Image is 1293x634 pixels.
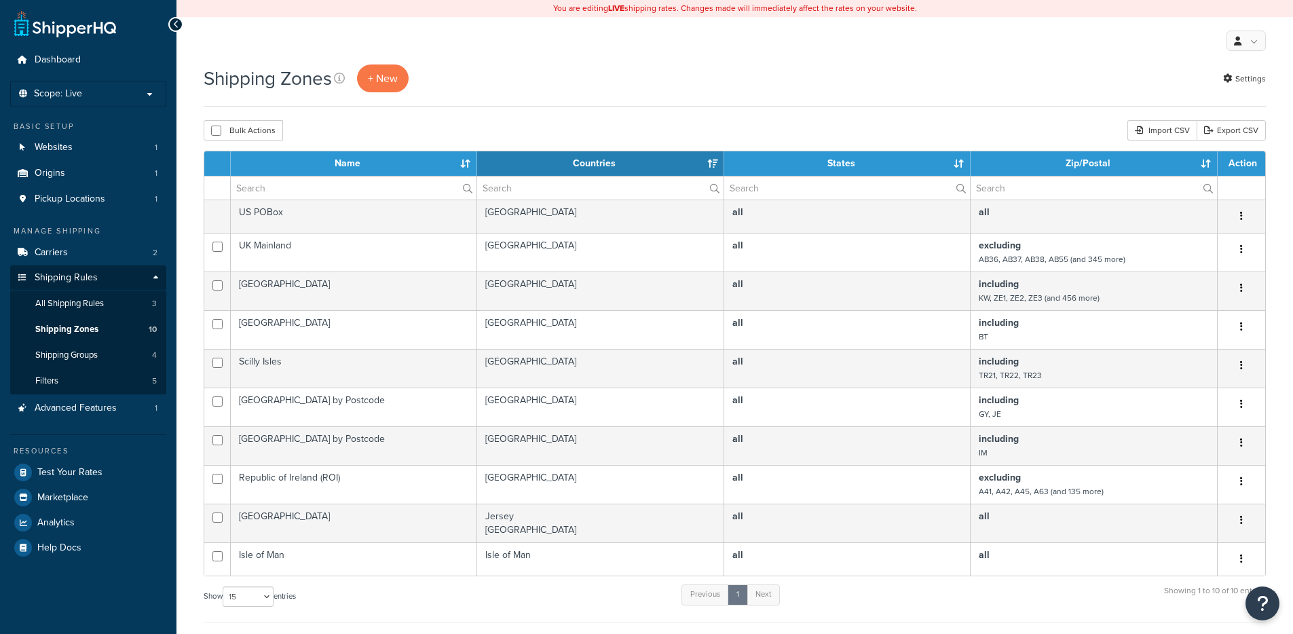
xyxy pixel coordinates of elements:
span: 4 [152,350,157,361]
td: [GEOGRAPHIC_DATA] [477,200,724,233]
td: Scilly Isles [231,349,477,388]
span: Carriers [35,247,68,259]
a: Websites 1 [10,135,166,160]
a: Carriers 2 [10,240,166,265]
span: Scope: Live [34,88,82,100]
input: Search [971,176,1217,200]
span: All Shipping Rules [35,298,104,310]
input: Search [477,176,724,200]
span: 1 [155,142,157,153]
b: all [732,316,743,330]
select: Showentries [223,586,274,607]
li: Carriers [10,240,166,265]
b: all [732,205,743,219]
td: [GEOGRAPHIC_DATA] [231,504,477,542]
li: Filters [10,369,166,394]
b: including [979,432,1019,446]
td: [GEOGRAPHIC_DATA] [477,349,724,388]
a: Test Your Rates [10,460,166,485]
a: All Shipping Rules 3 [10,291,166,316]
input: Search [231,176,476,200]
b: all [732,277,743,291]
b: all [732,238,743,253]
a: Next [747,584,780,605]
a: Shipping Zones 10 [10,317,166,342]
span: 1 [155,193,157,205]
a: 1 [728,584,748,605]
td: Isle of Man [477,542,724,576]
b: excluding [979,470,1021,485]
th: Name: activate to sort column ascending [231,151,477,176]
a: Origins 1 [10,161,166,186]
span: Shipping Groups [35,350,98,361]
span: Dashboard [35,54,81,66]
td: [GEOGRAPHIC_DATA] by Postcode [231,426,477,465]
a: Help Docs [10,536,166,560]
a: Export CSV [1197,120,1266,141]
span: 3 [152,298,157,310]
small: TR21, TR22, TR23 [979,369,1042,381]
td: [GEOGRAPHIC_DATA] [477,233,724,272]
li: Advanced Features [10,396,166,421]
b: all [979,205,990,219]
b: all [732,470,743,485]
a: Settings [1223,69,1266,88]
td: [GEOGRAPHIC_DATA] [477,465,724,504]
b: LIVE [608,2,624,14]
b: all [732,509,743,523]
small: IM [979,447,988,459]
a: Shipping Groups 4 [10,343,166,368]
td: UK Mainland [231,233,477,272]
label: Show entries [204,586,296,607]
td: [GEOGRAPHIC_DATA] [477,388,724,426]
td: US POBox [231,200,477,233]
small: AB36, AB37, AB38, AB55 (and 345 more) [979,253,1125,265]
b: including [979,354,1019,369]
b: all [732,432,743,446]
span: 5 [152,375,157,387]
li: All Shipping Rules [10,291,166,316]
td: [GEOGRAPHIC_DATA] [477,426,724,465]
b: all [732,548,743,562]
td: [GEOGRAPHIC_DATA] [477,272,724,310]
b: all [979,509,990,523]
span: Advanced Features [35,403,117,414]
b: excluding [979,238,1021,253]
input: Search [724,176,970,200]
a: Dashboard [10,48,166,73]
li: Websites [10,135,166,160]
span: Help Docs [37,542,81,554]
td: [GEOGRAPHIC_DATA] [477,310,724,349]
small: GY, JE [979,408,1001,420]
td: [GEOGRAPHIC_DATA] [231,310,477,349]
span: Shipping Zones [35,324,98,335]
small: KW, ZE1, ZE2, ZE3 (and 456 more) [979,292,1100,304]
li: Shipping Rules [10,265,166,394]
span: 1 [155,168,157,179]
a: ShipperHQ Home [14,10,116,37]
th: States: activate to sort column ascending [724,151,971,176]
a: Advanced Features 1 [10,396,166,421]
li: Shipping Zones [10,317,166,342]
span: Websites [35,142,73,153]
th: Countries: activate to sort column ascending [477,151,724,176]
li: Origins [10,161,166,186]
a: Shipping Rules [10,265,166,291]
b: all [732,354,743,369]
a: Analytics [10,510,166,535]
span: Filters [35,375,58,387]
th: Zip/Postal: activate to sort column ascending [971,151,1218,176]
td: Isle of Man [231,542,477,576]
span: Marketplace [37,492,88,504]
b: all [979,548,990,562]
li: Shipping Groups [10,343,166,368]
span: 1 [155,403,157,414]
td: Jersey [GEOGRAPHIC_DATA] [477,504,724,542]
a: Pickup Locations 1 [10,187,166,212]
a: + New [357,64,409,92]
b: including [979,393,1019,407]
